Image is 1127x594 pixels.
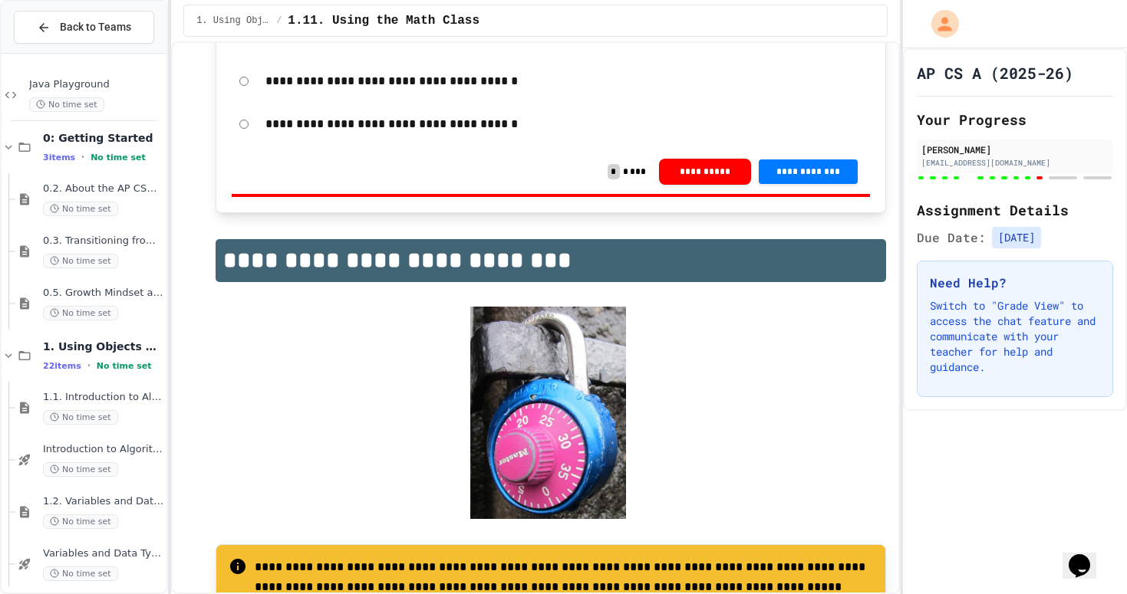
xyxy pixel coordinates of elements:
span: 1.1. Introduction to Algorithms, Programming, and Compilers [43,391,163,404]
span: No time set [43,202,118,216]
h2: Assignment Details [917,199,1113,221]
span: 0.3. Transitioning from AP CSP to AP CSA [43,235,163,248]
span: 22 items [43,361,81,371]
span: No time set [43,566,118,581]
span: No time set [43,306,118,320]
p: Switch to "Grade View" to access the chat feature and communicate with your teacher for help and ... [930,298,1100,375]
div: [PERSON_NAME] [921,143,1109,156]
span: No time set [29,97,104,112]
span: Java Playground [29,78,163,91]
span: No time set [91,153,146,162]
h3: Need Help? [930,274,1100,292]
span: No time set [43,410,118,425]
span: 0.2. About the AP CSA Exam [43,182,163,195]
span: 1. Using Objects and Methods [43,340,163,353]
span: / [276,15,282,27]
span: Back to Teams [60,19,131,35]
span: 0.5. Growth Mindset and Pair Programming [43,287,163,300]
span: Variables and Data Types - Quiz [43,547,163,560]
span: No time set [43,514,118,529]
span: 1.2. Variables and Data Types [43,495,163,508]
span: Due Date: [917,228,986,247]
span: • [87,359,91,372]
span: [DATE] [992,227,1041,248]
span: 1. Using Objects and Methods [196,15,270,27]
span: 0: Getting Started [43,131,163,145]
span: No time set [43,254,118,268]
div: My Account [915,6,963,41]
span: Introduction to Algorithms, Programming, and Compilers [43,443,163,456]
span: • [81,151,84,163]
span: 3 items [43,153,75,162]
h1: AP CS A (2025-26) [917,62,1073,84]
h2: Your Progress [917,109,1113,130]
div: [EMAIL_ADDRESS][DOMAIN_NAME] [921,157,1109,169]
span: 1.11. Using the Math Class [288,11,479,30]
span: No time set [43,462,118,477]
span: No time set [97,361,152,371]
iframe: chat widget [1063,533,1112,579]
